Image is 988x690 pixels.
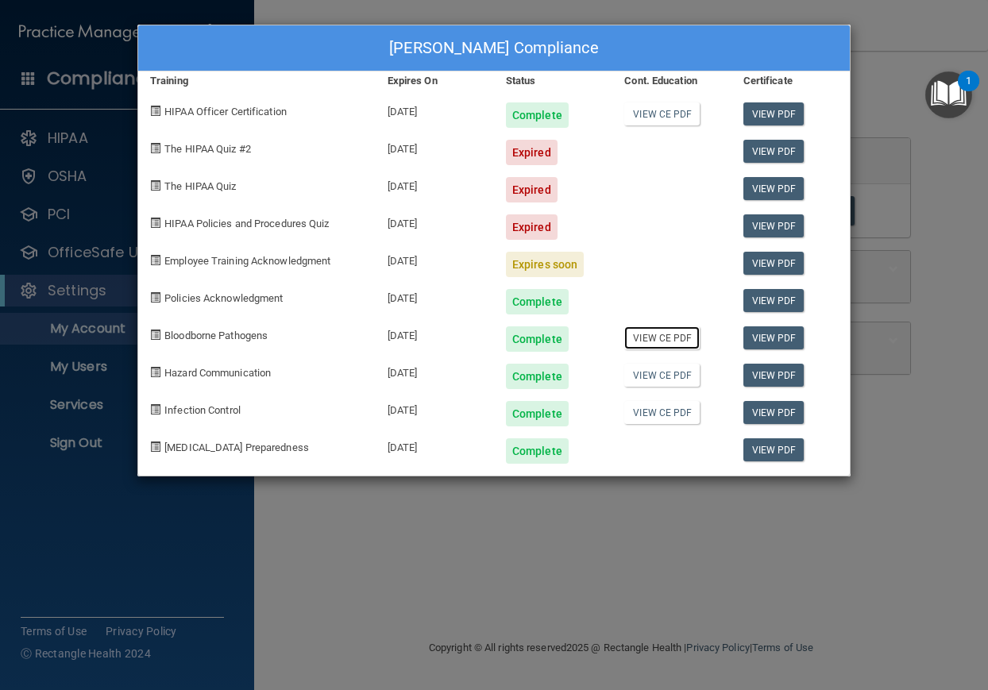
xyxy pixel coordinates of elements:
[164,404,241,416] span: Infection Control
[506,177,558,202] div: Expired
[612,71,731,91] div: Cont. Education
[376,426,494,464] div: [DATE]
[624,364,700,387] a: View CE PDF
[164,292,283,304] span: Policies Acknowledgment
[138,71,376,91] div: Training
[743,252,805,275] a: View PDF
[743,214,805,237] a: View PDF
[506,140,558,165] div: Expired
[624,102,700,125] a: View CE PDF
[743,177,805,200] a: View PDF
[713,577,969,641] iframe: Drift Widget Chat Controller
[164,367,271,379] span: Hazard Communication
[494,71,612,91] div: Status
[376,389,494,426] div: [DATE]
[925,71,972,118] button: Open Resource Center, 1 new notification
[376,277,494,314] div: [DATE]
[743,140,805,163] a: View PDF
[743,438,805,461] a: View PDF
[164,106,287,118] span: HIPAA Officer Certification
[743,401,805,424] a: View PDF
[506,214,558,240] div: Expired
[376,128,494,165] div: [DATE]
[376,71,494,91] div: Expires On
[164,441,309,453] span: [MEDICAL_DATA] Preparedness
[164,330,268,341] span: Bloodborne Pathogens
[966,81,971,102] div: 1
[731,71,850,91] div: Certificate
[164,255,330,267] span: Employee Training Acknowledgment
[164,218,329,229] span: HIPAA Policies and Procedures Quiz
[376,352,494,389] div: [DATE]
[506,438,569,464] div: Complete
[506,364,569,389] div: Complete
[138,25,850,71] div: [PERSON_NAME] Compliance
[743,289,805,312] a: View PDF
[743,326,805,349] a: View PDF
[376,165,494,202] div: [DATE]
[624,401,700,424] a: View CE PDF
[506,252,584,277] div: Expires soon
[164,180,236,192] span: The HIPAA Quiz
[743,102,805,125] a: View PDF
[376,314,494,352] div: [DATE]
[164,143,251,155] span: The HIPAA Quiz #2
[506,289,569,314] div: Complete
[376,202,494,240] div: [DATE]
[743,364,805,387] a: View PDF
[506,102,569,128] div: Complete
[376,240,494,277] div: [DATE]
[506,326,569,352] div: Complete
[624,326,700,349] a: View CE PDF
[376,91,494,128] div: [DATE]
[506,401,569,426] div: Complete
